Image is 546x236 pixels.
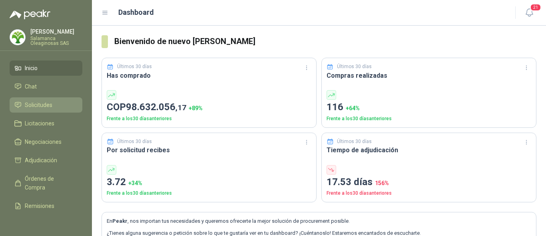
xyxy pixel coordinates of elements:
a: Órdenes de Compra [10,171,82,195]
span: Remisiones [25,202,54,210]
span: 98.632.056 [126,101,186,113]
span: Órdenes de Compra [25,174,75,192]
h3: Bienvenido de nuevo [PERSON_NAME] [114,35,536,48]
span: Adjudicación [25,156,57,165]
span: Negociaciones [25,137,62,146]
p: Frente a los 30 días anteriores [107,115,311,123]
span: + 89 % [189,105,203,111]
p: Últimos 30 días [337,63,372,71]
img: Company Logo [10,30,25,45]
a: Chat [10,79,82,94]
span: 156 % [375,180,389,186]
span: Solicitudes [25,101,52,109]
p: 17.53 días [327,175,531,190]
p: Frente a los 30 días anteriores [327,115,531,123]
p: Frente a los 30 días anteriores [327,190,531,197]
p: COP [107,100,311,115]
span: Inicio [25,64,38,73]
a: Adjudicación [10,153,82,168]
img: Logo peakr [10,10,50,19]
a: Remisiones [10,198,82,214]
span: Chat [25,82,37,91]
h3: Has comprado [107,71,311,81]
p: Últimos 30 días [337,138,372,145]
b: Peakr [112,218,128,224]
a: Licitaciones [10,116,82,131]
span: + 64 % [346,105,360,111]
p: 3.72 [107,175,311,190]
h3: Por solicitud recibes [107,145,311,155]
p: Últimos 30 días [117,63,152,71]
p: Frente a los 30 días anteriores [107,190,311,197]
a: Inicio [10,61,82,76]
p: En , nos importan tus necesidades y queremos ofrecerte la mejor solución de procurement posible. [107,217,531,225]
a: Negociaciones [10,134,82,149]
p: [PERSON_NAME] [30,29,82,34]
span: + 34 % [128,180,142,186]
span: ,17 [175,103,186,112]
p: Salamanca Oleaginosas SAS [30,36,82,46]
h3: Compras realizadas [327,71,531,81]
p: Últimos 30 días [117,138,152,145]
button: 21 [522,6,536,20]
h1: Dashboard [118,7,154,18]
h3: Tiempo de adjudicación [327,145,531,155]
span: Licitaciones [25,119,54,128]
a: Solicitudes [10,97,82,113]
span: 21 [530,4,541,11]
p: 116 [327,100,531,115]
